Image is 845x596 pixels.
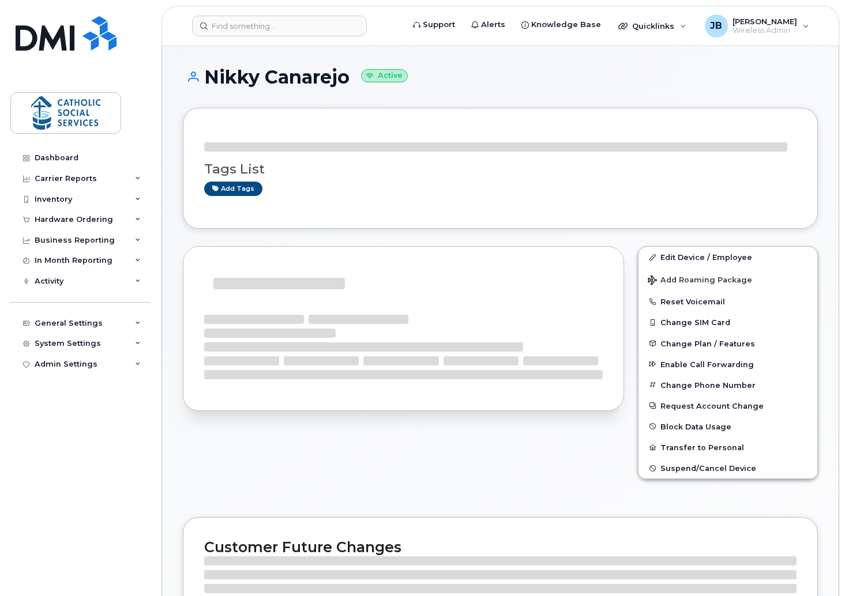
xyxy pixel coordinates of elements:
[204,182,262,196] a: Add tags
[639,395,817,416] button: Request Account Change
[639,312,817,333] button: Change SIM Card
[639,416,817,437] button: Block Data Usage
[204,162,797,176] h3: Tags List
[639,333,817,354] button: Change Plan / Features
[361,69,408,82] small: Active
[660,464,756,473] span: Suspend/Cancel Device
[639,458,817,478] button: Suspend/Cancel Device
[639,247,817,267] a: Edit Device / Employee
[648,276,752,286] span: Add Roaming Package
[639,375,817,395] button: Change Phone Number
[204,538,797,556] h2: Customer Future Changes
[639,354,817,375] button: Enable Call Forwarding
[639,291,817,312] button: Reset Voicemail
[639,437,817,458] button: Transfer to Personal
[660,339,755,348] span: Change Plan / Features
[639,267,817,291] button: Add Roaming Package
[183,67,818,87] h1: Nikky Canarejo
[660,360,754,368] span: Enable Call Forwarding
